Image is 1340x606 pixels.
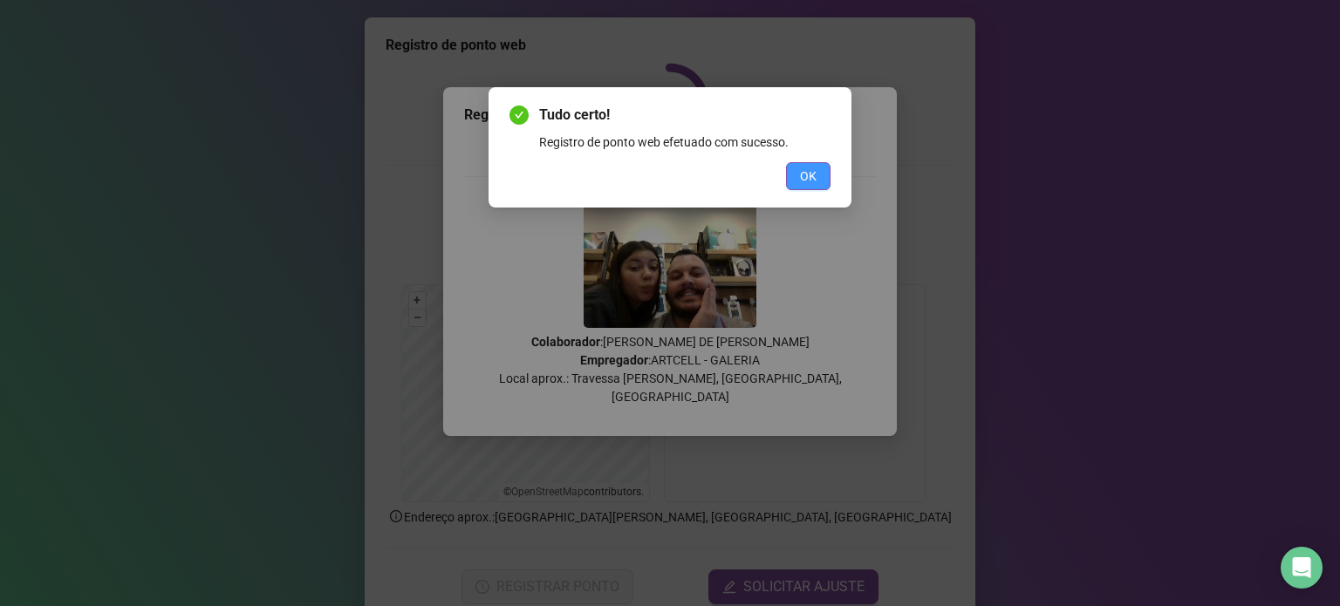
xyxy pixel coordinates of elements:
[539,105,831,126] span: Tudo certo!
[509,106,529,125] span: check-circle
[800,167,817,186] span: OK
[786,162,831,190] button: OK
[1281,547,1323,589] div: Open Intercom Messenger
[539,133,831,152] div: Registro de ponto web efetuado com sucesso.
